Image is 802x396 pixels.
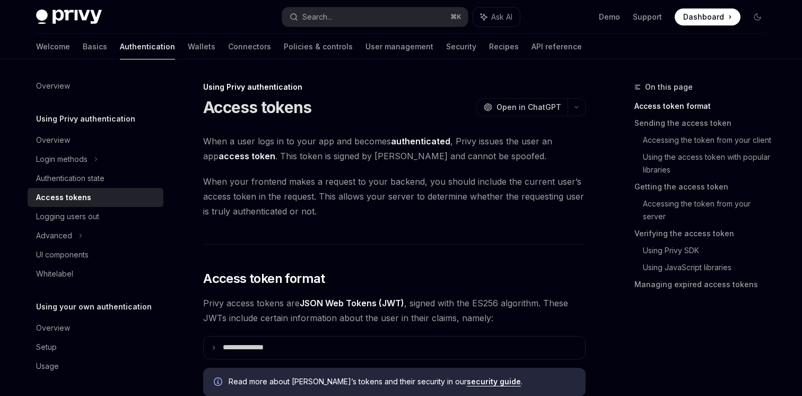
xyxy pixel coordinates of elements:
a: Security [446,34,476,59]
strong: authenticated [391,136,450,147]
svg: Info [214,377,224,388]
a: Recipes [489,34,519,59]
div: Login methods [36,153,88,166]
div: Overview [36,134,70,147]
a: Support [633,12,662,22]
a: Logging users out [28,207,163,226]
a: Accessing the token from your server [643,195,774,225]
a: Accessing the token from your client [643,132,774,149]
a: Access token format [634,98,774,115]
a: Basics [83,34,107,59]
div: Whitelabel [36,268,73,280]
div: Access tokens [36,191,91,204]
div: UI components [36,248,89,261]
a: Managing expired access tokens [634,276,774,293]
a: API reference [531,34,582,59]
span: On this page [645,81,693,93]
a: Verifying the access token [634,225,774,242]
a: Using the access token with popular libraries [643,149,774,178]
a: Overview [28,76,163,96]
div: Setup [36,341,57,354]
div: Advanced [36,229,72,242]
span: Ask AI [491,12,512,22]
span: Read more about [PERSON_NAME]’s tokens and their security in our . [229,376,575,387]
h5: Using Privy authentication [36,113,135,125]
a: Connectors [228,34,271,59]
a: Demo [599,12,620,22]
h1: Access tokens [203,98,311,117]
a: Policies & controls [284,34,353,59]
a: Welcome [36,34,70,59]
a: JSON Web Tokens (JWT) [300,298,404,309]
button: Ask AI [473,7,520,27]
div: Logging users out [36,210,99,223]
a: Authentication state [28,169,163,188]
a: Access tokens [28,188,163,207]
span: Access token format [203,270,325,287]
a: Using JavaScript libraries [643,259,774,276]
a: Using Privy SDK [643,242,774,259]
a: Wallets [188,34,215,59]
span: Privy access tokens are , signed with the ES256 algorithm. These JWTs include certain information... [203,296,586,325]
a: UI components [28,245,163,264]
a: Whitelabel [28,264,163,283]
div: Authentication state [36,172,104,185]
a: Usage [28,357,163,376]
a: User management [365,34,433,59]
div: Overview [36,322,70,334]
button: Toggle dark mode [749,8,766,25]
a: Sending the access token [634,115,774,132]
span: Dashboard [683,12,724,22]
span: When your frontend makes a request to your backend, you should include the current user’s access ... [203,174,586,219]
span: ⌘ K [450,13,461,21]
button: Search...⌘K [282,7,468,27]
div: Using Privy authentication [203,82,586,92]
h5: Using your own authentication [36,300,152,313]
span: When a user logs in to your app and becomes , Privy issues the user an app . This token is signed... [203,134,586,163]
a: Setup [28,338,163,357]
div: Overview [36,80,70,92]
a: Overview [28,131,163,150]
button: Open in ChatGPT [477,98,568,116]
a: Authentication [120,34,175,59]
div: Search... [302,11,332,23]
span: Open in ChatGPT [496,102,561,113]
strong: access token [219,151,275,161]
a: Getting the access token [634,178,774,195]
a: Dashboard [675,8,740,25]
a: security guide [467,377,521,386]
div: Usage [36,360,59,373]
img: dark logo [36,10,102,24]
a: Overview [28,318,163,338]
